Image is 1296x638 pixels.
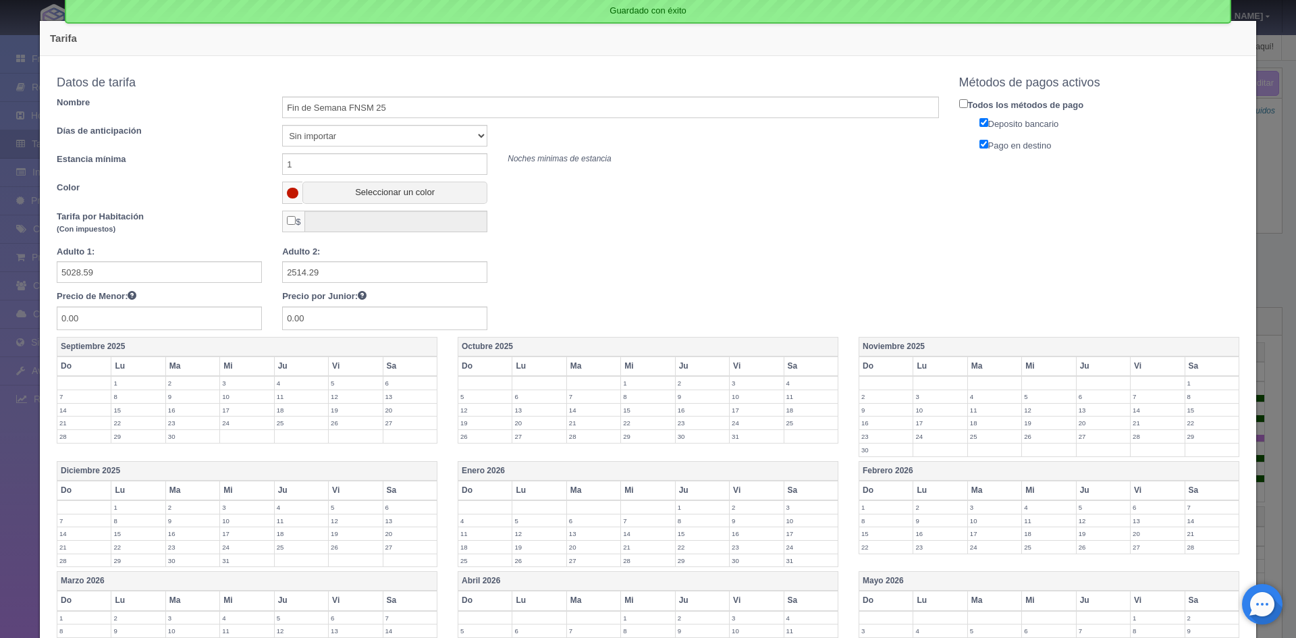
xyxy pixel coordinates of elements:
label: 4 [784,377,838,390]
label: 1 [1185,377,1239,390]
th: Diciembre 2025 [57,461,437,481]
label: 6 [512,390,566,403]
label: 27 [383,541,437,554]
label: 28 [1185,541,1239,554]
label: 10 [913,404,967,417]
label: 31 [784,554,838,567]
th: Do [57,356,111,376]
th: Febrero 2026 [859,461,1239,481]
label: 12 [329,390,382,403]
label: Días de anticipación [47,125,272,138]
th: Sa [1185,356,1239,376]
label: 14 [1131,404,1184,417]
label: 1 [621,612,674,624]
label: 17 [784,527,838,540]
th: Vi [1131,356,1185,376]
th: Ma [165,356,219,376]
label: 8 [1185,390,1239,403]
th: Do [859,356,913,376]
label: 19 [1077,527,1130,540]
label: 9 [859,404,913,417]
th: Lu [111,356,165,376]
label: 2 [676,377,729,390]
label: 19 [1022,417,1075,429]
th: Mi [621,481,675,500]
label: 12 [458,404,512,417]
label: 21 [1131,417,1184,429]
label: 14 [57,404,111,417]
label: 23 [166,541,219,554]
th: Lu [512,481,566,500]
label: 18 [968,417,1021,429]
th: Mayo 2026 [859,572,1239,591]
label: 1 [111,377,165,390]
th: Abril 2026 [458,572,838,591]
label: 30 [676,430,729,443]
th: Sa [1185,481,1239,500]
label: 26 [1022,430,1075,443]
label: 26 [329,417,382,429]
th: Lu [111,591,165,610]
label: 30 [730,554,783,567]
th: Lu [913,356,967,376]
label: 9 [166,390,219,403]
label: 6 [329,612,382,624]
label: 26 [329,541,382,554]
label: 19 [512,541,566,554]
label: 2 [1185,612,1239,624]
label: 12 [275,624,328,637]
th: Mi [220,481,274,500]
label: 24 [220,541,273,554]
label: 21 [57,541,111,554]
th: Ju [1076,356,1130,376]
th: Ma [566,481,620,500]
label: 3 [784,501,838,514]
label: 22 [111,417,165,429]
label: 5 [512,514,566,527]
label: 28 [57,554,111,567]
label: 13 [383,514,437,527]
label: 8 [111,514,165,527]
label: 14 [383,624,437,637]
th: Vi [329,356,383,376]
h4: Métodos de pagos activos [959,76,1240,90]
label: 31 [730,430,783,443]
label: 7 [57,390,111,403]
th: Do [458,481,512,500]
label: 29 [676,554,729,567]
label: 23 [730,541,783,554]
th: Do [859,481,913,500]
label: Adulto 2: [282,246,320,259]
label: 11 [275,514,328,527]
label: 5 [275,612,328,624]
label: 6 [1077,390,1130,403]
label: Tarifa por Habitación [47,211,272,236]
th: Sa [784,481,838,500]
label: 9 [166,514,219,527]
button: Seleccionar un color [302,182,487,204]
label: 9 [1185,624,1239,637]
label: 25 [458,554,512,567]
label: 2 [676,612,729,624]
th: Vi [329,591,383,610]
label: 15 [111,527,165,540]
label: 6 [512,624,566,637]
label: 5 [1077,501,1130,514]
label: 1 [111,501,165,514]
th: Mi [621,591,675,610]
th: Sa [383,591,437,610]
label: 16 [166,404,219,417]
label: 20 [512,417,566,429]
label: 21 [621,541,674,554]
label: Pago en destino [969,137,1250,153]
th: Ju [1076,481,1130,500]
label: Nombre [47,97,272,109]
label: 18 [784,404,838,417]
th: Do [57,591,111,610]
label: 20 [1077,417,1130,429]
label: 12 [329,514,382,527]
label: 6 [567,514,620,527]
label: 13 [1131,514,1184,527]
th: Mi [1022,481,1076,500]
label: 23 [859,430,913,443]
